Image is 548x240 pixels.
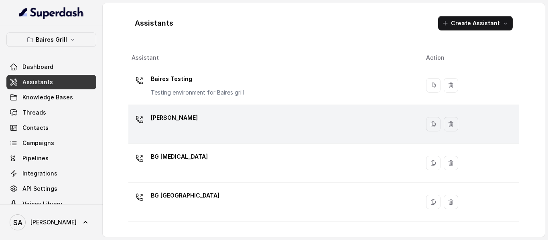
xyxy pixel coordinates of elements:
span: Threads [22,109,46,117]
span: Dashboard [22,63,53,71]
span: [PERSON_NAME] [30,218,77,226]
button: Baires Grill [6,32,96,47]
th: Action [420,50,519,66]
a: Dashboard [6,60,96,74]
p: Testing environment for Baires grill [151,89,244,97]
p: Baires Grill [36,35,67,44]
p: BG [MEDICAL_DATA] [151,150,208,163]
span: Integrations [22,169,57,177]
img: light.svg [19,6,84,19]
p: Baires Testing [151,73,244,85]
span: Pipelines [22,154,49,162]
a: Threads [6,105,96,120]
a: [PERSON_NAME] [6,211,96,234]
a: Knowledge Bases [6,90,96,105]
a: Campaigns [6,136,96,150]
a: Integrations [6,166,96,181]
th: Assistant [128,50,420,66]
span: Contacts [22,124,49,132]
span: Assistants [22,78,53,86]
a: Assistants [6,75,96,89]
span: Campaigns [22,139,54,147]
span: Voices Library [22,200,62,208]
a: Contacts [6,121,96,135]
a: API Settings [6,182,96,196]
button: Create Assistant [438,16,513,30]
a: Pipelines [6,151,96,165]
span: API Settings [22,185,57,193]
h1: Assistants [135,17,173,30]
p: BG [GEOGRAPHIC_DATA] [151,189,219,202]
text: SA [13,218,22,227]
span: Knowledge Bases [22,93,73,101]
a: Voices Library [6,197,96,211]
p: [PERSON_NAME] [151,111,198,124]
